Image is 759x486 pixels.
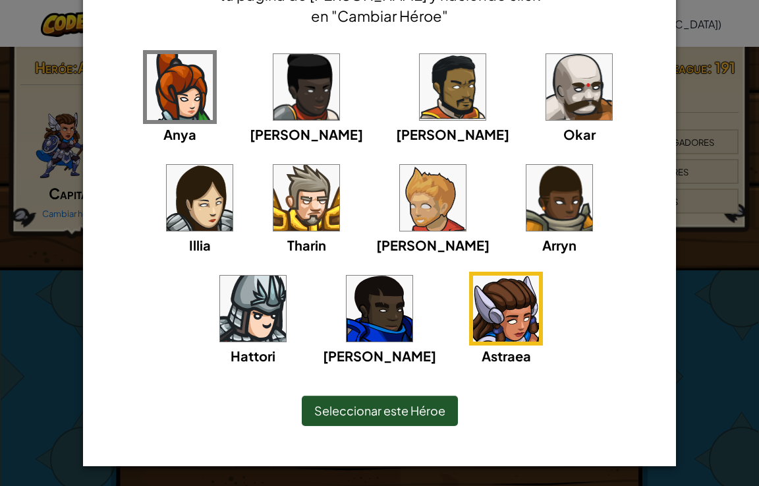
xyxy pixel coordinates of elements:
span: Arryn [542,237,576,253]
img: portrait.png [420,54,486,120]
span: Okar [563,126,596,142]
img: portrait.png [473,276,539,342]
span: [PERSON_NAME] [323,348,436,364]
img: portrait.png [273,165,339,231]
img: portrait.png [400,165,466,231]
span: [PERSON_NAME] [376,237,490,253]
img: portrait.png [220,276,286,342]
span: Anya [163,126,196,142]
span: Astraea [482,348,531,364]
span: [PERSON_NAME] [250,126,363,142]
img: portrait.png [546,54,612,120]
img: portrait.png [147,54,213,120]
img: portrait.png [526,165,592,231]
span: Illia [189,237,211,253]
img: portrait.png [273,54,339,120]
span: Hattori [231,348,275,364]
img: portrait.png [167,165,233,231]
span: Seleccionar este Héroe [314,403,445,418]
span: Tharin [287,237,326,253]
img: portrait.png [347,276,412,342]
span: [PERSON_NAME] [396,126,509,142]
